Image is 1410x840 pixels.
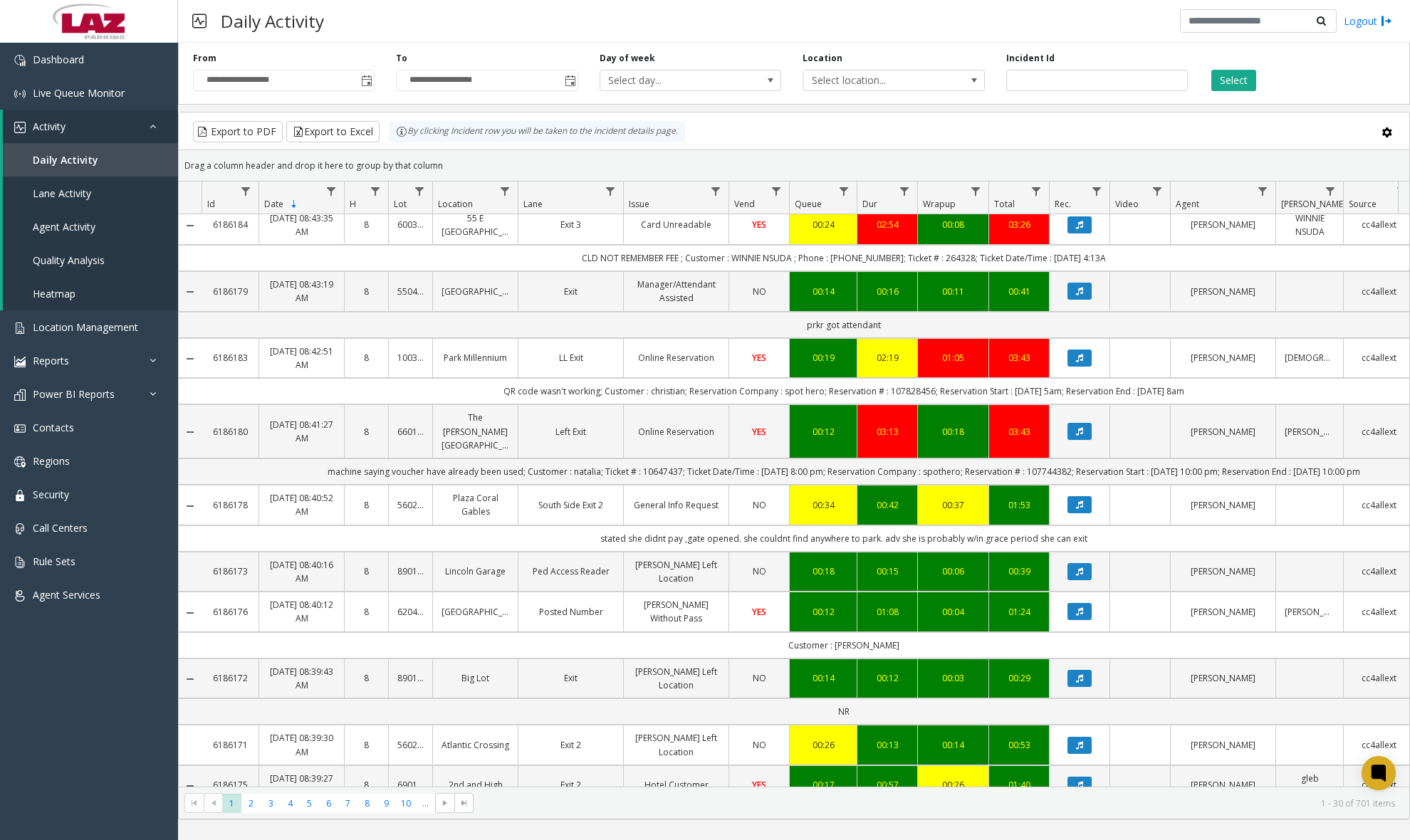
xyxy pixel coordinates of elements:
[527,738,615,752] a: Exit 2
[866,351,909,364] a: 02:19
[866,605,909,619] div: 01:08
[798,351,848,364] a: 00:19
[397,285,424,298] a: 550435
[753,672,766,684] span: NO
[14,322,26,334] img: 'icon'
[14,490,26,501] img: 'icon'
[410,182,429,201] a: Lot Filter Menu
[866,778,909,792] a: 00:57
[353,425,380,439] a: 8
[268,278,335,305] a: [DATE] 08:43:19 AM
[706,182,726,201] a: Issue Filter Menu
[1285,772,1335,799] a: gleb bagdana
[14,590,26,602] img: 'icon'
[442,605,509,619] a: [GEOGRAPHIC_DATA]
[3,210,178,243] a: Agent Activity
[798,605,848,619] div: 00:12
[377,794,396,813] span: Page 9
[397,498,424,512] a: 560236
[3,177,178,210] a: Lane Activity
[926,425,980,439] div: 00:18
[1352,671,1406,685] a: cc4allext
[268,598,335,625] a: [DATE] 08:40:12 AM
[1179,565,1267,578] a: [PERSON_NAME]
[193,52,216,65] label: From
[1211,70,1256,91] button: Select
[866,285,909,298] a: 00:16
[998,285,1040,298] a: 00:41
[358,70,374,90] span: Toggle popup
[397,671,424,685] a: 890198
[442,738,509,752] a: Atlantic Crossing
[600,70,745,90] span: Select day...
[926,671,980,685] a: 00:03
[442,778,509,792] a: 2nd and High
[752,606,766,618] span: YES
[210,671,250,685] a: 6186172
[214,4,331,38] h3: Daily Activity
[738,351,780,364] a: YES
[798,425,848,439] div: 00:12
[803,70,948,90] span: Select location...
[632,498,720,512] a: General Info Request
[179,153,1409,178] div: Drag a column header and drop it here to group by that column
[527,425,615,439] a: Left Exit
[798,778,848,792] a: 00:17
[1285,211,1335,238] a: WINNIE NSUDA
[1352,351,1406,364] a: cc4allext
[632,598,720,625] a: [PERSON_NAME] Without Pass
[210,351,250,364] a: 6186183
[752,219,766,231] span: YES
[300,794,319,813] span: Page 5
[394,198,407,210] span: Lot
[998,565,1040,578] a: 00:39
[350,198,356,210] span: H
[3,110,178,143] a: Activity
[1179,738,1267,752] a: [PERSON_NAME]
[3,243,178,277] a: Quality Analysis
[866,498,909,512] div: 00:42
[866,565,909,578] a: 00:15
[33,120,66,133] span: Activity
[179,220,202,231] a: Collapse Details
[353,738,380,752] a: 8
[442,351,509,364] a: Park Millennium
[798,738,848,752] div: 00:26
[1352,285,1406,298] a: cc4allext
[1352,425,1406,439] a: cc4allext
[527,218,615,231] a: Exit 3
[926,738,980,752] a: 00:14
[601,182,620,201] a: Lane Filter Menu
[396,52,407,65] label: To
[1179,498,1267,512] a: [PERSON_NAME]
[527,778,615,792] a: Exit 2
[366,182,385,201] a: H Filter Menu
[442,671,509,685] a: Big Lot
[632,778,720,792] a: Hotel Customer
[268,211,335,238] a: [DATE] 08:43:35 AM
[803,52,842,65] label: Location
[527,605,615,619] a: Posted Number
[998,778,1040,792] a: 01:40
[798,565,848,578] a: 00:18
[179,500,202,512] a: Collapse Details
[14,456,26,468] img: 'icon'
[397,351,424,364] a: 100343
[397,218,424,231] a: 600349
[998,671,1040,685] div: 00:29
[600,52,655,65] label: Day of week
[210,565,250,578] a: 6186173
[210,605,250,619] a: 6186176
[926,605,980,619] a: 00:04
[210,738,250,752] a: 6186171
[397,738,424,752] a: 560261
[33,320,138,334] span: Location Management
[33,588,100,602] span: Agent Services
[998,218,1040,231] div: 03:26
[866,218,909,231] div: 02:54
